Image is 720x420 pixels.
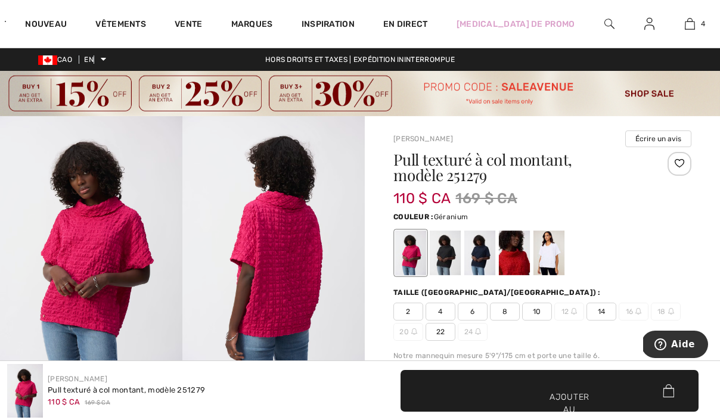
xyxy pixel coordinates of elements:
[436,328,445,336] font: 22
[430,231,461,275] div: Noir
[626,307,634,316] font: 16
[670,17,710,31] a: 4
[455,190,517,207] font: 169 $ CA
[685,17,695,31] img: Mon sac
[438,307,442,316] font: 4
[393,135,453,143] a: [PERSON_NAME]
[561,307,569,316] font: 12
[663,384,674,397] img: Bag.svg
[411,328,417,334] img: ring-m.svg
[635,135,681,143] font: Écrire un avis
[470,307,474,316] font: 6
[393,288,601,297] font: Taille ([GEOGRAPHIC_DATA]/[GEOGRAPHIC_DATA]) :
[657,307,666,316] font: 18
[457,19,575,29] font: [MEDICAL_DATA] de promo
[644,17,654,31] img: Mes informations
[48,375,107,383] a: [PERSON_NAME]
[598,307,606,316] font: 14
[533,231,564,275] div: Vanille
[95,19,146,32] a: Vêtements
[383,18,428,30] a: En direct
[84,55,94,64] font: EN
[231,19,273,32] a: Marques
[393,149,572,185] font: Pull texturé à col montant, modèle 251279
[571,308,577,314] img: ring-m.svg
[533,307,541,316] font: 10
[625,130,691,147] button: Écrire un avis
[48,385,205,394] font: Pull texturé à col montant, modèle 251279
[701,20,705,28] font: 4
[25,19,67,29] font: Nouveau
[406,307,410,316] font: 2
[499,231,530,275] div: Rouge radieux
[85,399,110,406] font: 169 $ CA
[395,231,426,275] div: Géranium
[231,19,273,29] font: Marques
[383,19,428,29] font: En direct
[265,55,455,64] font: Hors droits et taxes | Expédition ininterrompue
[95,19,146,29] font: Vêtements
[643,331,708,360] iframe: Ouvre un widget où vous pouvez trouver plus d'informations
[38,55,57,65] img: Dollar canadien
[182,116,365,390] img: Pull texturé à col montant, modèle 251279. 2
[635,308,641,314] img: ring-m.svg
[399,328,409,336] font: 20
[175,19,203,29] font: Vente
[668,308,674,314] img: ring-m.svg
[604,17,615,31] img: rechercher sur le site
[464,231,495,275] div: Bleu nuit
[393,351,600,360] font: Notre mannequin mesure 5'9"/175 cm et porte une taille 6.
[635,17,664,32] a: Se connecter
[302,19,355,29] font: Inspiration
[475,328,481,334] img: ring-m.svg
[25,19,67,32] a: Nouveau
[502,307,507,316] font: 8
[393,190,451,207] font: 110 $ CA
[57,55,72,64] font: CAO
[393,213,434,221] font: Couleur :
[175,19,203,32] a: Vente
[434,213,468,221] font: Géranium
[7,364,43,418] img: Pull texturé à col montant, modèle 251279
[464,328,473,336] font: 24
[5,10,6,33] img: 1ère Avenue
[48,397,80,406] font: 110 $ CA
[457,18,575,30] a: [MEDICAL_DATA] de promo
